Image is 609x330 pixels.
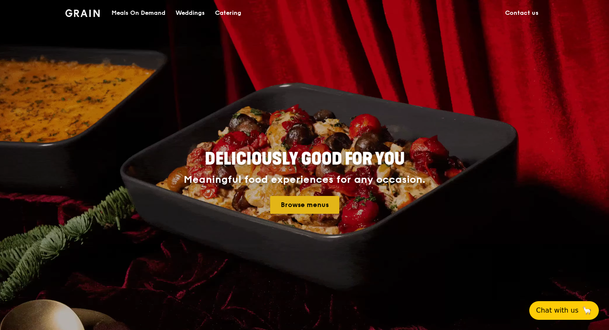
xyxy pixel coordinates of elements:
div: Weddings [176,0,205,26]
img: Grain [65,9,100,17]
a: Weddings [170,0,210,26]
a: Browse menus [270,196,339,214]
span: Chat with us [536,305,578,316]
a: Contact us [500,0,544,26]
a: Catering [210,0,246,26]
div: Catering [215,0,241,26]
span: Deliciously good for you [205,149,405,169]
div: Meals On Demand [112,0,165,26]
span: 🦙 [582,305,592,316]
button: Chat with us🦙 [529,301,599,320]
div: Meaningful food experiences for any occasion. [152,174,457,186]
